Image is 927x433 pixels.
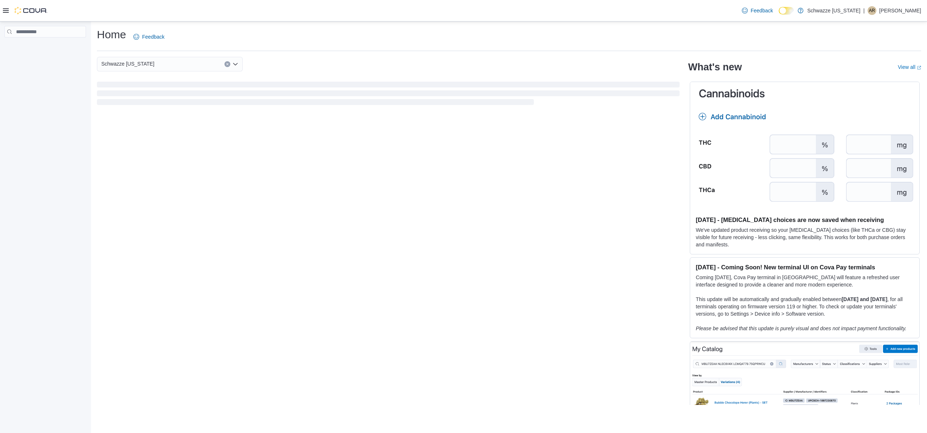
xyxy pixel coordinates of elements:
[779,7,794,15] input: Dark Mode
[807,6,860,15] p: Schwazze [US_STATE]
[696,264,914,271] h3: [DATE] - Coming Soon! New terminal UI on Cova Pay terminals
[232,61,238,67] button: Open list of options
[751,7,773,14] span: Feedback
[869,6,875,15] span: AR
[696,226,914,248] p: We've updated product receiving so your [MEDICAL_DATA] choices (like THCa or CBG) stay visible fo...
[97,27,126,42] h1: Home
[696,296,914,317] p: This update will be automatically and gradually enabled between , for all terminals operating on ...
[4,39,86,56] nav: Complex example
[101,59,154,68] span: Schwazze [US_STATE]
[696,216,914,223] h3: [DATE] - [MEDICAL_DATA] choices are now saved when receiving
[688,61,742,73] h2: What's new
[898,64,921,70] a: View allExternal link
[15,7,47,14] img: Cova
[863,6,865,15] p: |
[97,83,680,106] span: Loading
[842,296,887,302] strong: [DATE] and [DATE]
[868,6,876,15] div: Austin Ronningen
[917,66,921,70] svg: External link
[696,274,914,288] p: Coming [DATE], Cova Pay terminal in [GEOGRAPHIC_DATA] will feature a refreshed user interface des...
[879,6,921,15] p: [PERSON_NAME]
[130,30,167,44] a: Feedback
[739,3,776,18] a: Feedback
[224,61,230,67] button: Clear input
[696,325,907,331] em: Please be advised that this update is purely visual and does not impact payment functionality.
[142,33,164,40] span: Feedback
